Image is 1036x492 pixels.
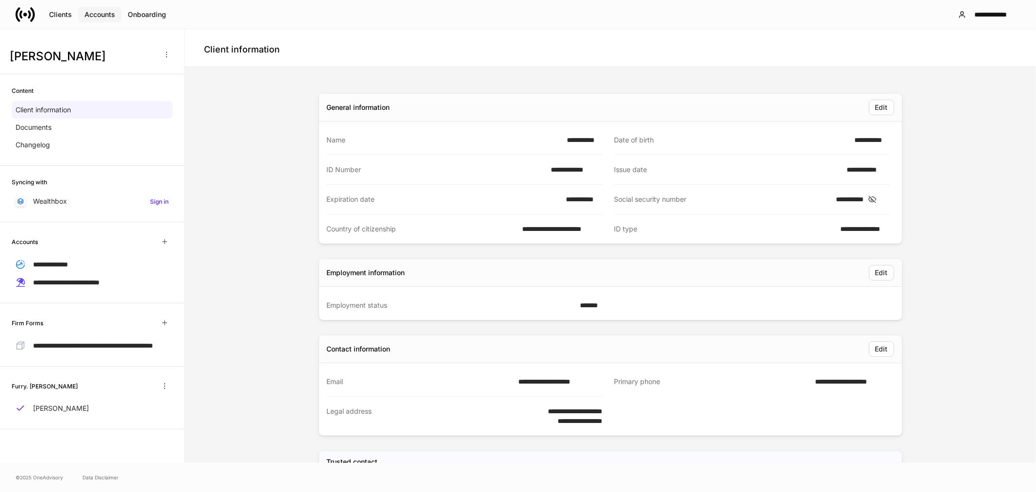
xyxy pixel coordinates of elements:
span: © 2025 OneAdvisory [16,474,63,481]
button: Edit [869,100,894,115]
div: Onboarding [128,10,166,19]
h6: Firm Forms [12,318,43,328]
p: Changelog [16,140,50,150]
div: Expiration date [327,194,560,204]
button: Edit [869,341,894,357]
div: Edit [875,103,888,112]
a: Client information [12,101,172,119]
p: Documents [16,123,51,132]
div: Employment status [327,300,574,310]
div: ID Number [327,165,545,175]
div: Edit [875,344,888,354]
h3: [PERSON_NAME] [10,49,155,64]
a: Changelog [12,136,172,154]
button: Clients [43,7,78,22]
div: ID type [614,224,835,234]
div: Legal address [327,406,521,426]
a: Data Disclaimer [83,474,119,481]
div: Issue date [614,165,841,175]
p: Wealthbox [33,196,67,206]
a: WealthboxSign in [12,193,172,210]
button: Edit [869,265,894,281]
h6: Content [12,86,34,95]
h6: Syncing with [12,177,47,187]
h6: Sign in [150,197,169,206]
p: [PERSON_NAME] [33,404,89,413]
div: General information [327,103,390,112]
h5: Trusted contact [327,457,378,467]
a: [PERSON_NAME] [12,400,172,417]
div: Contact information [327,344,391,354]
button: Accounts [78,7,121,22]
div: Clients [49,10,72,19]
div: Primary phone [614,377,810,387]
div: Edit [875,268,888,278]
div: Email [327,377,513,387]
a: Documents [12,119,172,136]
div: Country of citizenship [327,224,517,234]
h6: Furry. [PERSON_NAME] [12,382,78,391]
p: Client information [16,105,71,115]
div: Employment information [327,268,405,278]
h4: Client information [204,44,280,55]
h6: Accounts [12,237,38,246]
div: Social security number [614,194,831,204]
div: Date of birth [614,135,849,145]
button: Onboarding [121,7,172,22]
div: Name [327,135,561,145]
div: Accounts [85,10,115,19]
